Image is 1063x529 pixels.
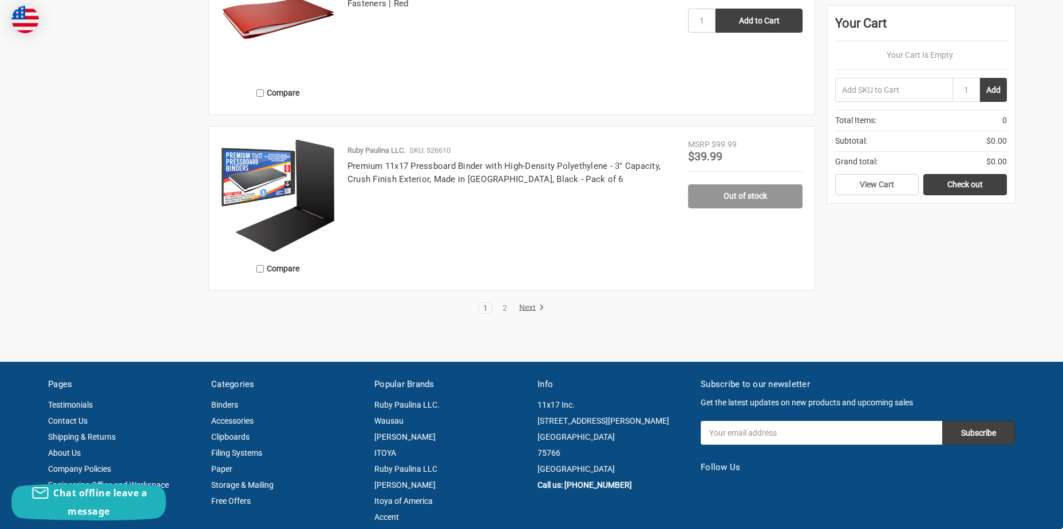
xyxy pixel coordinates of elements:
a: Filing Systems [211,448,262,457]
a: About Us [48,448,81,457]
span: Grand total: [835,156,878,168]
a: Contact Us [48,416,88,425]
a: [PERSON_NAME] [374,480,436,489]
input: Add to Cart [716,9,803,33]
a: 2 [499,304,511,312]
a: Clipboards [211,432,250,441]
a: Storage & Mailing [211,480,274,489]
button: Chat offline leave a message [11,484,166,520]
img: duty and tax information for United States [11,6,39,33]
img: Premium 11x17 Pressboard Binder with High-Density Polyethylene - 3" Capacity, Crush Finish Exteri... [221,139,335,253]
a: Ruby Paulina LLC [374,464,437,473]
a: Premium 11x17 Pressboard Binder with High-Density Polyethylene - 3" Capacity, Crush Finish Exteri... [347,161,661,184]
input: Compare [256,265,264,273]
input: Add SKU to Cart [835,78,953,102]
a: [PERSON_NAME] [374,432,436,441]
a: View Cart [835,174,919,196]
a: Paper [211,464,232,473]
a: Accessories [211,416,254,425]
a: Call us: [PHONE_NUMBER] [538,480,632,489]
p: SKU: 526610 [409,145,451,156]
a: Wausau [374,416,404,425]
h5: Follow Us [701,461,1015,474]
p: Get the latest updates on new products and upcoming sales [701,397,1015,409]
h5: Categories [211,378,362,391]
a: Binders [211,400,238,409]
span: Total Items: [835,115,876,127]
label: Compare [221,259,335,278]
span: $0.00 [986,156,1007,168]
a: Accent [374,512,399,522]
span: 0 [1002,115,1007,127]
a: Company Policies [48,464,111,473]
a: ITOYA [374,448,396,457]
h5: Subscribe to our newsletter [701,378,1015,391]
div: Your Cart [835,14,1007,41]
a: Itoya of America [374,496,433,506]
span: Subtotal: [835,135,867,147]
p: Your Cart Is Empty. [835,49,1007,61]
a: Ruby Paulina LLC. [374,400,440,409]
a: Shipping & Returns [48,432,116,441]
p: Ruby Paulina LLC. [347,145,405,156]
span: Chat offline leave a message [53,487,147,518]
button: Add [980,78,1007,102]
h5: Pages [48,378,199,391]
span: $39.99 [688,149,722,163]
input: Compare [256,89,264,97]
a: 1 [479,304,492,312]
input: Subscribe [942,421,1015,445]
a: Engineering Office and Workspace Information Magazine [48,480,169,506]
address: 11x17 Inc. [STREET_ADDRESS][PERSON_NAME] [GEOGRAPHIC_DATA] 75766 [GEOGRAPHIC_DATA] [538,397,689,477]
span: $99.99 [712,140,737,149]
a: Check out [923,174,1007,196]
input: Your email address [701,421,942,445]
a: Next [515,303,544,313]
a: Testimonials [48,400,93,409]
a: Free Offers [211,496,251,506]
h5: Popular Brands [374,378,525,391]
h5: Info [538,378,689,391]
span: $0.00 [986,135,1007,147]
label: Compare [221,84,335,102]
a: Out of stock [688,184,803,208]
div: MSRP [688,139,710,151]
